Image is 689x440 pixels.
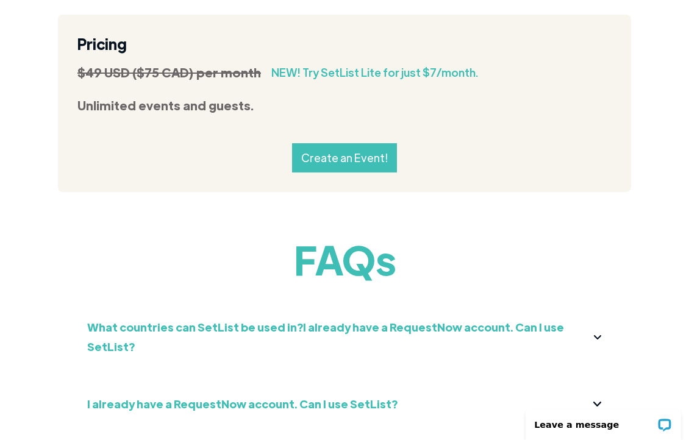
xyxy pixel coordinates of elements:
[87,320,564,353] strong: What countries can SetList be used in?I already have a RequestNow account. Can I use SetList?
[87,397,398,411] strong: I already have a RequestNow account. Can I use SetList?
[77,98,254,113] strong: Unlimited events and guests.
[292,143,397,172] a: Create an Event!
[58,235,631,283] h1: FAQs
[518,402,689,440] iframe: LiveChat chat widget
[594,335,601,339] img: dropdown icon
[271,63,479,82] div: NEW! Try SetList Lite for just $7/month.
[77,34,127,53] strong: Pricing
[77,65,261,80] strong: $49 USD ($75 CAD) per month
